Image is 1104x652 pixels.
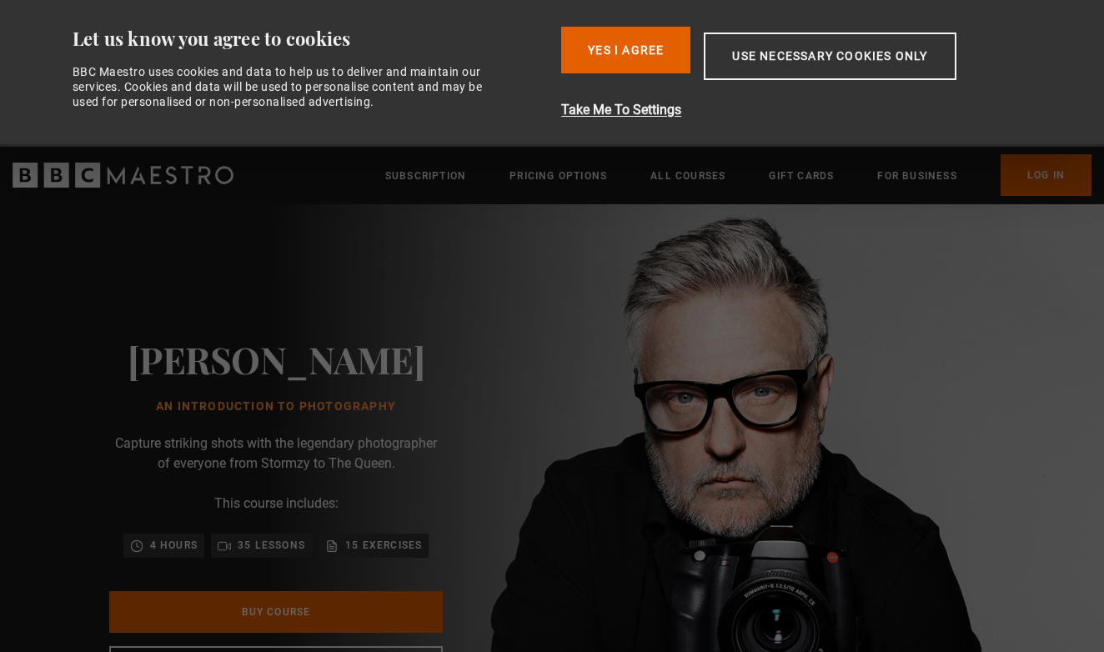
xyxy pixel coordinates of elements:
nav: Primary [385,154,1091,196]
button: Use necessary cookies only [704,33,956,80]
a: Gift Cards [769,168,834,184]
svg: BBC Maestro [13,163,233,188]
p: 35 lessons [238,537,305,554]
button: Yes I Agree [561,27,690,73]
h2: [PERSON_NAME] [128,338,425,380]
a: For business [877,168,956,184]
a: Subscription [385,168,466,184]
p: 15 exercises [345,537,422,554]
div: Let us know you agree to cookies [73,27,549,51]
a: Pricing Options [509,168,607,184]
button: Take Me To Settings [561,100,1044,120]
a: All Courses [650,168,725,184]
p: This course includes: [214,494,339,514]
p: 4 hours [150,537,198,554]
h1: An Introduction to Photography [128,400,425,414]
a: Log In [1001,154,1091,196]
p: Capture striking shots with the legendary photographer of everyone from Stormzy to The Queen. [109,434,443,474]
div: BBC Maestro uses cookies and data to help us to deliver and maintain our services. Cookies and da... [73,64,501,110]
